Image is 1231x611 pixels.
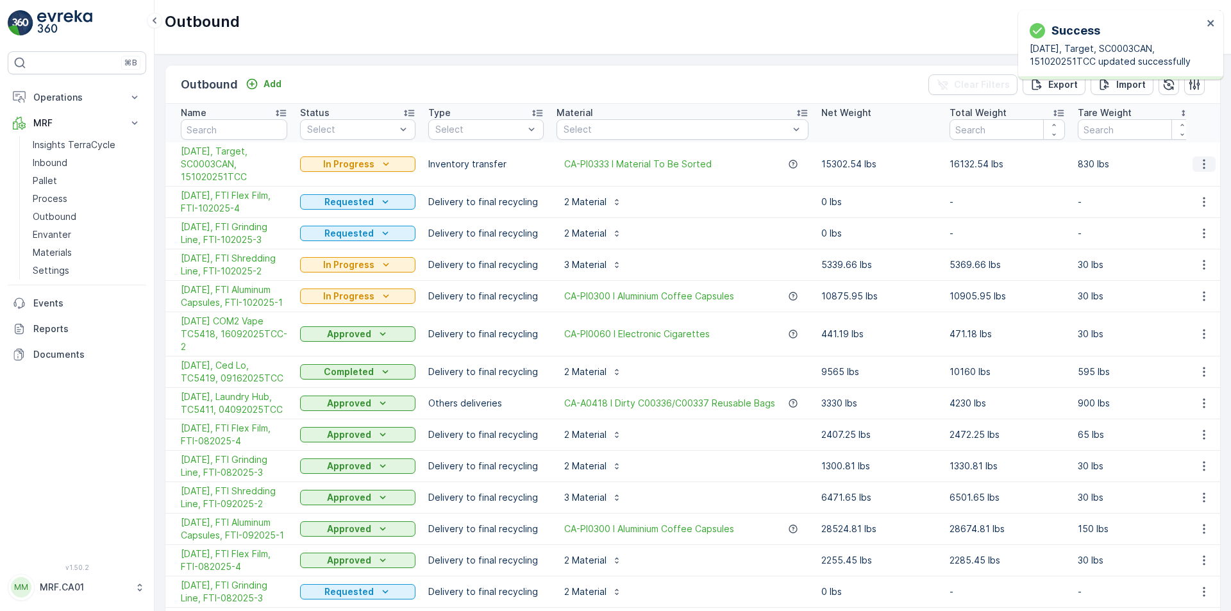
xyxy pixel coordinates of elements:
[33,117,121,130] p: MRF
[1078,290,1193,303] p: 30 lbs
[428,365,544,378] p: Delivery to final recycling
[300,106,330,119] p: Status
[300,490,415,505] button: Approved
[181,548,287,573] span: [DATE], FTI Flex Film, FTI-082025-4
[8,316,146,342] a: Reports
[300,257,415,272] button: In Progress
[950,365,1065,378] p: 10160 lbs
[557,424,630,445] button: 2 Material
[324,196,374,208] p: Requested
[435,123,524,136] p: Select
[33,192,67,205] p: Process
[428,227,544,240] p: Delivery to final recycling
[181,283,287,309] a: 10/01/25, FTI Aluminum Capsules, FTI-102025-1
[33,228,71,241] p: Envanter
[165,12,240,32] p: Outbound
[821,196,937,208] p: 0 lbs
[240,76,287,92] button: Add
[557,362,630,382] button: 2 Material
[323,258,374,271] p: In Progress
[323,290,374,303] p: In Progress
[950,491,1065,504] p: 6501.65 lbs
[950,106,1007,119] p: Total Weight
[557,223,630,244] button: 2 Material
[181,579,287,605] span: [DATE], FTI Grinding Line, FTI-082025-3
[557,192,630,212] button: 2 Material
[821,460,937,473] p: 1300.81 lbs
[323,158,374,171] p: In Progress
[1078,585,1193,598] p: -
[564,328,710,340] a: CA-PI0060 I Electronic Cigarettes
[428,290,544,303] p: Delivery to final recycling
[327,523,371,535] p: Approved
[557,582,630,602] button: 2 Material
[428,106,451,119] p: Type
[557,487,630,508] button: 3 Material
[428,585,544,598] p: Delivery to final recycling
[28,172,146,190] a: Pallet
[1078,554,1193,567] p: 30 lbs
[28,226,146,244] a: Envanter
[1078,227,1193,240] p: -
[324,585,374,598] p: Requested
[1048,78,1078,91] p: Export
[327,328,371,340] p: Approved
[300,364,415,380] button: Completed
[950,328,1065,340] p: 471.18 lbs
[181,145,287,183] a: 10/15/2025, Target, SC0003CAN, 151020251TCC
[428,491,544,504] p: Delivery to final recycling
[181,453,287,479] a: 09/01/25, FTI Grinding Line, FTI-082025-3
[557,106,593,119] p: Material
[950,258,1065,271] p: 5369.66 lbs
[1078,365,1193,378] p: 595 lbs
[950,227,1065,240] p: -
[564,460,607,473] p: 2 Material
[181,283,287,309] span: [DATE], FTI Aluminum Capsules, FTI-102025-1
[181,485,287,510] a: 09/01/25, FTI Shredding Line, FTI-092025-2
[327,428,371,441] p: Approved
[181,106,206,119] p: Name
[181,516,287,542] a: 09/01/25, FTI Aluminum Capsules, FTI-092025-1
[33,156,67,169] p: Inbound
[564,123,789,136] p: Select
[928,74,1017,95] button: Clear Filters
[11,577,31,598] div: MM
[950,460,1065,473] p: 1330.81 lbs
[33,210,76,223] p: Outbound
[1078,428,1193,441] p: 65 lbs
[181,548,287,573] a: 08/01/25, FTI Flex Film, FTI-082025-4
[300,156,415,172] button: In Progress
[28,190,146,208] a: Process
[1051,22,1100,40] p: Success
[33,246,72,259] p: Materials
[300,396,415,411] button: Approved
[950,554,1065,567] p: 2285.45 lbs
[300,194,415,210] button: Requested
[564,290,734,303] a: CA-PI0300 I Aluminium Coffee Capsules
[300,553,415,568] button: Approved
[33,91,121,104] p: Operations
[327,554,371,567] p: Approved
[564,397,775,410] a: CA-A0418 I Dirty C00336/C00337 Reusable Bags
[428,397,544,410] p: Others deliveries
[28,154,146,172] a: Inbound
[8,110,146,136] button: MRF
[40,581,128,594] p: MRF.CA01
[327,460,371,473] p: Approved
[428,258,544,271] p: Delivery to final recycling
[564,523,734,535] a: CA-PI0300 I Aluminium Coffee Capsules
[181,422,287,448] a: 09/01/25, FTI Flex Film, FTI-082025-4
[264,78,281,90] p: Add
[28,262,146,280] a: Settings
[950,428,1065,441] p: 2472.25 lbs
[181,516,287,542] span: [DATE], FTI Aluminum Capsules, FTI-092025-1
[300,289,415,304] button: In Progress
[181,76,238,94] p: Outbound
[8,574,146,601] button: MMMRF.CA01
[181,252,287,278] span: [DATE], FTI Shredding Line, FTI-102025-2
[821,290,937,303] p: 10875.95 lbs
[181,359,287,385] a: 09/16/2025, Ced Lo, TC5419, 09162025TCC
[1078,328,1193,340] p: 30 lbs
